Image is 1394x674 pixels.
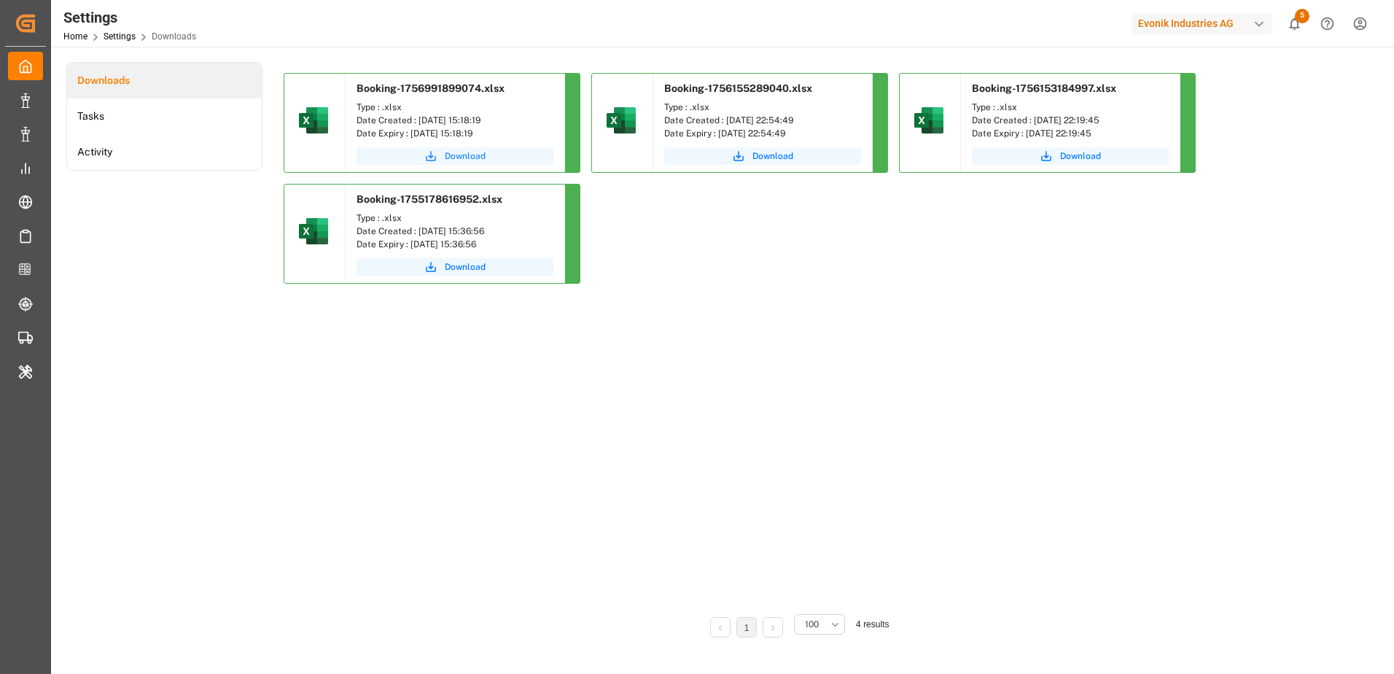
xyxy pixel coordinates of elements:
[357,101,553,114] div: Type : .xlsx
[664,147,861,165] button: Download
[972,82,1116,94] span: Booking-1756153184997.xlsx
[357,238,553,251] div: Date Expiry : [DATE] 15:36:56
[664,101,861,114] div: Type : .xlsx
[664,114,861,127] div: Date Created : [DATE] 22:54:49
[856,619,889,630] span: 4 results
[710,617,731,638] li: Previous Page
[1278,7,1311,40] button: show 5 new notifications
[104,31,136,42] a: Settings
[972,127,1169,140] div: Date Expiry : [DATE] 22:19:45
[794,614,845,635] button: open menu
[664,82,812,94] span: Booking-1756155289040.xlsx
[763,617,783,638] li: Next Page
[664,127,861,140] div: Date Expiry : [DATE] 22:54:49
[1060,150,1101,163] span: Download
[752,150,793,163] span: Download
[67,98,262,134] a: Tasks
[1311,7,1344,40] button: Help Center
[357,193,502,205] span: Booking-1755178616952.xlsx
[67,134,262,170] a: Activity
[296,214,331,249] img: microsoft-excel-2019--v1.png
[1132,9,1278,37] button: Evonik Industries AG
[744,623,749,633] a: 1
[357,258,553,276] button: Download
[63,31,87,42] a: Home
[736,617,757,638] li: 1
[911,103,946,138] img: microsoft-excel-2019--v1.png
[67,63,262,98] a: Downloads
[357,147,553,165] button: Download
[296,103,331,138] img: microsoft-excel-2019--v1.png
[805,618,819,631] span: 100
[63,7,196,28] div: Settings
[445,260,486,274] span: Download
[604,103,639,138] img: microsoft-excel-2019--v1.png
[357,127,553,140] div: Date Expiry : [DATE] 15:18:19
[357,82,505,94] span: Booking-1756991899074.xlsx
[972,101,1169,114] div: Type : .xlsx
[1295,9,1309,23] span: 5
[357,114,553,127] div: Date Created : [DATE] 15:18:19
[1132,13,1272,34] div: Evonik Industries AG
[972,147,1169,165] button: Download
[357,225,553,238] div: Date Created : [DATE] 15:36:56
[445,150,486,163] span: Download
[357,212,553,225] div: Type : .xlsx
[972,114,1169,127] div: Date Created : [DATE] 22:19:45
